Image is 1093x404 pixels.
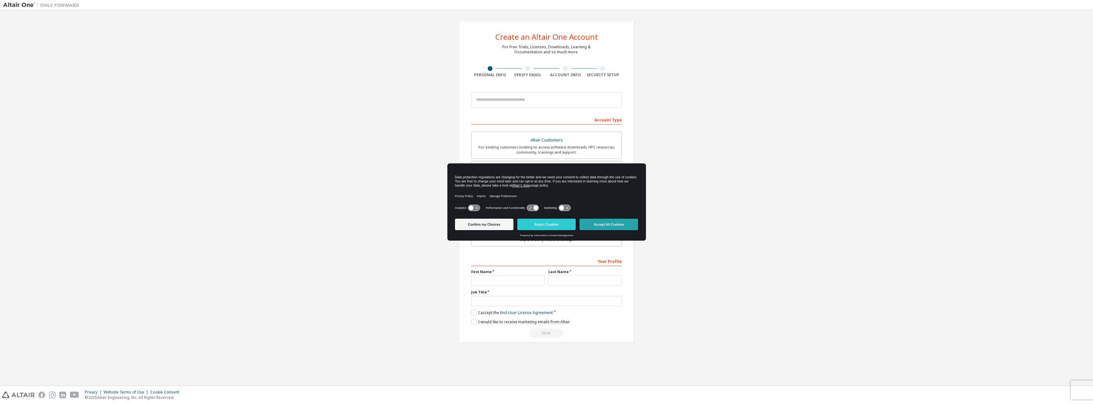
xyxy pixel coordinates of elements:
img: altair_logo.svg [2,392,35,398]
label: Job Title [471,290,622,295]
div: Website Terms of Use [104,390,150,395]
img: facebook.svg [38,392,45,398]
img: linkedin.svg [59,392,66,398]
div: For Free Trials, Licenses, Downloads, Learning & Documentation and so much more. [502,45,591,55]
a: End-User License Agreement [500,310,553,315]
div: Privacy [85,390,104,395]
div: Read and acccept EULA to continue [471,328,622,338]
div: Account Info [546,72,584,78]
label: Last Name [548,269,622,274]
div: Altair Customers [475,136,618,145]
div: Personal Info [471,72,509,78]
div: For existing customers looking to access software downloads, HPC resources, community, trainings ... [475,145,618,155]
div: Security Setup [584,72,622,78]
label: I would like to receive marketing emails from Altair [471,319,570,325]
div: Verify Email [509,72,547,78]
label: I accept the [471,310,553,315]
img: Altair One [3,2,83,8]
p: © 2025 Altair Engineering, Inc. All Rights Reserved. [85,395,183,400]
img: instagram.svg [49,392,56,398]
div: Your Profile [471,256,622,266]
div: Cookie Consent [150,390,183,395]
label: First Name [471,269,545,274]
div: Create an Altair One Account [495,33,598,41]
div: Account Type [471,114,622,125]
img: youtube.svg [70,392,79,398]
